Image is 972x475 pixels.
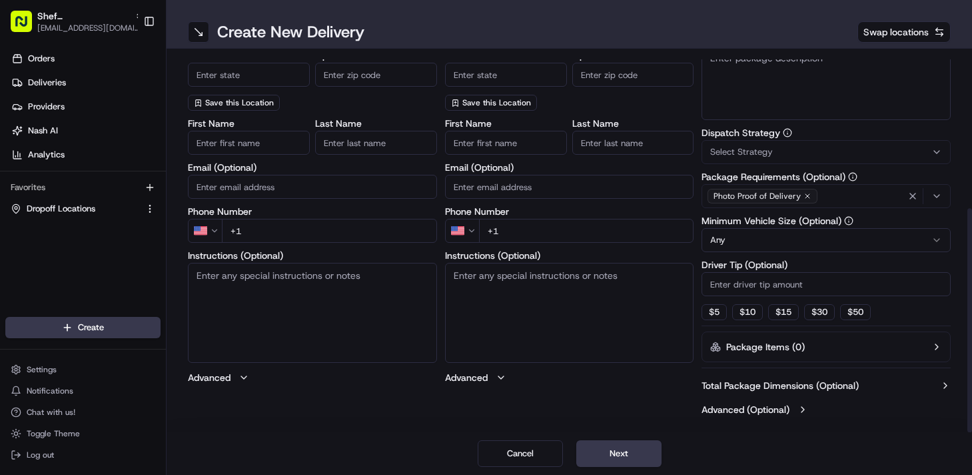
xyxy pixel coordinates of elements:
button: Swap locations [857,21,951,43]
label: Advanced [188,371,231,384]
span: • [96,207,101,217]
label: Advanced (Optional) [702,403,789,416]
img: 1736555255976-a54dd68f-1ca7-489b-9aae-adbdc363a1c4 [13,127,37,151]
label: Dispatch Strategy [702,128,951,137]
label: Phone Number [445,207,694,216]
span: Save this Location [205,97,274,108]
button: Start new chat [227,131,243,147]
label: Minimum Vehicle Size (Optional) [702,216,951,225]
label: Last Name [572,119,694,128]
span: Create [78,322,104,334]
span: Chat with us! [27,407,75,418]
input: Enter email address [188,175,437,199]
a: Dropoff Locations [11,203,139,215]
button: Save this Location [188,95,280,111]
span: Select Strategy [710,146,773,158]
a: Nash AI [5,120,166,141]
button: Settings [5,360,161,379]
button: $50 [840,304,871,320]
button: Shef [GEOGRAPHIC_DATA][EMAIL_ADDRESS][DOMAIN_NAME] [5,5,138,37]
p: Welcome 👋 [13,53,243,75]
button: Notifications [5,382,161,400]
label: Package Requirements (Optional) [702,172,951,181]
label: Email (Optional) [188,163,437,172]
input: Enter last name [572,131,694,155]
img: Nash [13,13,40,40]
input: Enter zip code [315,63,437,87]
a: 📗Knowledge Base [8,257,107,281]
a: Deliveries [5,72,166,93]
button: Minimum Vehicle Size (Optional) [844,216,853,225]
input: Enter first name [188,131,310,155]
button: Photo Proof of Delivery [702,184,951,208]
button: Toggle Theme [5,424,161,443]
span: Shef Support [41,207,93,217]
button: [EMAIL_ADDRESS][DOMAIN_NAME] [37,23,144,33]
label: Zip Code [572,51,694,60]
button: Dispatch Strategy [783,128,792,137]
label: Last Name [315,119,437,128]
button: Advanced [445,371,694,384]
button: Cancel [478,440,563,467]
button: $10 [732,304,763,320]
span: Dropoff Locations [27,203,95,215]
span: [DATE] [103,207,131,217]
input: Enter phone number [222,219,437,243]
span: Nash AI [28,125,58,137]
label: First Name [188,119,310,128]
label: Instructions (Optional) [445,251,694,260]
button: Next [576,440,662,467]
input: Enter phone number [479,219,694,243]
span: Knowledge Base [27,262,102,276]
button: $15 [768,304,799,320]
div: Favorites [5,177,161,198]
span: Analytics [28,149,65,161]
button: Log out [5,446,161,464]
input: Enter driver tip amount [702,272,951,296]
div: 📗 [13,264,24,274]
span: Pylon [133,295,161,305]
span: Toggle Theme [27,428,80,439]
a: 💻API Documentation [107,257,219,281]
a: Providers [5,96,166,117]
label: Total Package Dimensions (Optional) [702,379,859,392]
button: Total Package Dimensions (Optional) [702,379,951,392]
span: Swap locations [863,25,929,39]
h1: Create New Delivery [217,21,364,43]
label: Advanced [445,371,488,384]
span: Deliveries [28,77,66,89]
button: Advanced [188,371,437,384]
button: Chat with us! [5,403,161,422]
label: Phone Number [188,207,437,216]
input: Enter zip code [572,63,694,87]
button: Shef [GEOGRAPHIC_DATA] [37,9,129,23]
div: Past conversations [13,173,85,184]
label: Email (Optional) [445,163,694,172]
button: $30 [804,304,835,320]
a: Orders [5,48,166,69]
button: Create [5,317,161,338]
span: Providers [28,101,65,113]
button: Package Items (0) [702,332,951,362]
input: Clear [35,86,220,100]
a: Analytics [5,144,166,165]
label: First Name [445,119,567,128]
input: Enter state [445,63,567,87]
input: Enter first name [445,131,567,155]
span: API Documentation [126,262,214,276]
div: Start new chat [60,127,219,141]
label: State [188,51,310,60]
input: Enter email address [445,175,694,199]
div: 💻 [113,264,123,274]
label: State [445,51,567,60]
label: Package Items ( 0 ) [726,340,805,354]
input: Enter state [188,63,310,87]
label: Zip Code [315,51,437,60]
button: Advanced (Optional) [702,403,951,416]
a: Powered byPylon [94,294,161,305]
label: Driver Tip (Optional) [702,260,951,270]
span: Photo Proof of Delivery [714,191,801,201]
span: Orders [28,53,55,65]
